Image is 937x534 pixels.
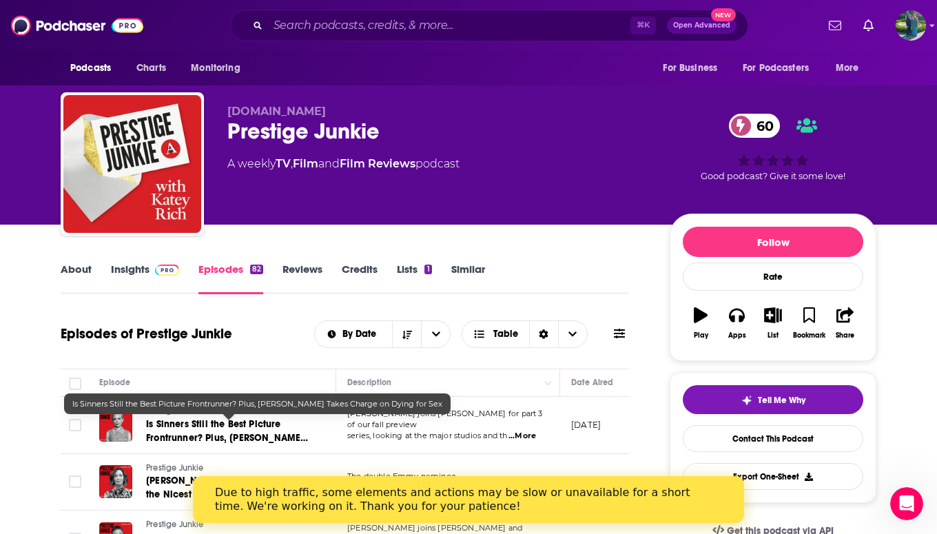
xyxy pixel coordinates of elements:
span: Prestige Junkie [146,463,204,473]
a: Similar [451,263,485,294]
a: Show notifications dropdown [858,14,879,37]
iframe: Intercom live chat [890,487,923,520]
a: Episodes82 [198,263,263,294]
span: ...More [508,431,536,442]
span: New [711,8,736,21]
a: Contact This Podcast [683,425,863,452]
button: open menu [653,55,734,81]
a: Is Sinners Still the Best Picture Frontrunner? Plus, [PERSON_NAME] Takes Charge on Dying for Sex [146,418,311,445]
div: Search podcasts, credits, & more... [230,10,748,41]
span: series, looking at the major studios and th [347,431,507,440]
div: Bookmark [793,331,825,340]
div: Share [836,331,854,340]
button: open menu [315,329,393,339]
button: List [755,298,791,348]
a: Credits [342,263,378,294]
div: Episode [99,374,130,391]
div: Apps [728,331,746,340]
button: Play [683,298,719,348]
iframe: Intercom live chat banner [193,476,744,523]
span: and [318,157,340,170]
button: Bookmark [791,298,827,348]
button: Apps [719,298,754,348]
button: open menu [826,55,876,81]
div: Description [347,374,391,391]
button: Column Actions [540,375,557,391]
span: , [291,157,293,170]
button: Show profile menu [896,10,926,41]
span: Table [493,329,518,339]
a: Prestige Junkie [146,462,311,475]
div: Date Aired [571,374,613,391]
a: 60 [729,114,781,138]
a: Film Reviews [340,157,415,170]
button: open menu [734,55,829,81]
div: List [768,331,779,340]
span: Logged in as MegBeccari [896,10,926,41]
span: Open Advanced [673,22,730,29]
div: 60Good podcast? Give it some love! [670,105,876,190]
span: The double Emmy nominee [347,471,456,481]
span: More [836,59,859,78]
img: Prestige Junkie [63,95,201,233]
span: Prestige Junkie [146,520,204,529]
span: Monitoring [191,59,240,78]
span: Charts [136,59,166,78]
span: Is Sinners Still the Best Picture Frontrunner? Plus, [PERSON_NAME] Takes Charge on Dying for Sex [72,399,442,409]
a: Show notifications dropdown [823,14,847,37]
span: For Podcasters [743,59,809,78]
p: [DATE] [571,419,601,431]
span: Tell Me Why [758,395,805,406]
span: By Date [342,329,381,339]
span: [DOMAIN_NAME] [227,105,326,118]
a: Lists1 [397,263,431,294]
button: Sort Direction [392,321,421,347]
img: Podchaser - Follow, Share and Rate Podcasts [11,12,143,39]
a: Prestige Junkie [146,519,311,531]
a: InsightsPodchaser Pro [111,263,179,294]
span: For Business [663,59,717,78]
div: 1 [424,265,431,274]
h2: Choose List sort [314,320,451,348]
div: 82 [250,265,263,274]
img: User Profile [896,10,926,41]
button: Share [827,298,863,348]
div: Rate [683,263,863,291]
span: Toggle select row [69,475,81,488]
span: Good podcast? Give it some love! [701,171,845,181]
button: open menu [61,55,129,81]
h1: Episodes of Prestige Junkie [61,325,232,342]
span: [PERSON_NAME] Knows How to Find the Nicest People in [GEOGRAPHIC_DATA] [146,475,308,514]
span: [PERSON_NAME] joins [PERSON_NAME] for part 3 of our fall preview [347,409,543,429]
span: Toggle select row [69,419,81,431]
button: Choose View [462,320,588,348]
span: ⌘ K [630,17,656,34]
span: Podcasts [70,59,111,78]
div: Play [694,331,708,340]
button: open menu [181,55,258,81]
span: 60 [743,114,781,138]
a: Reviews [282,263,322,294]
div: Sort Direction [529,321,558,347]
a: [PERSON_NAME] Knows How to Find the Nicest People in [GEOGRAPHIC_DATA] [146,474,311,502]
button: Follow [683,227,863,257]
div: A weekly podcast [227,156,460,172]
a: TV [276,157,291,170]
span: Prestige Junkie [146,406,204,415]
button: tell me why sparkleTell Me Why [683,385,863,414]
a: Film [293,157,318,170]
span: Is Sinners Still the Best Picture Frontrunner? Plus, [PERSON_NAME] Takes Charge on Dying for Sex [146,418,308,458]
button: Open AdvancedNew [667,17,737,34]
img: Podchaser Pro [155,265,179,276]
button: open menu [421,321,450,347]
input: Search podcasts, credits, & more... [268,14,630,37]
a: About [61,263,92,294]
button: Export One-Sheet [683,463,863,490]
img: tell me why sparkle [741,395,752,406]
a: Charts [127,55,174,81]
